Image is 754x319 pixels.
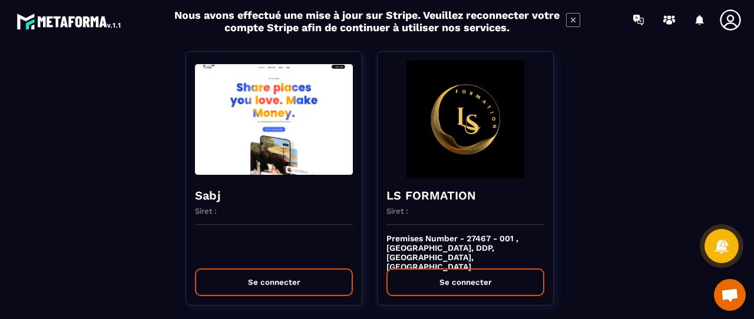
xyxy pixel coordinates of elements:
[16,11,123,32] img: logo
[386,187,544,204] h4: LS FORMATION
[195,207,217,215] p: Siret :
[174,9,560,34] h2: Nous avons effectué une mise à jour sur Stripe. Veuillez reconnecter votre compte Stripe afin de ...
[386,207,408,215] p: Siret :
[386,234,544,260] p: Premises Number - 27467 - 001 , [GEOGRAPHIC_DATA], DDP, [GEOGRAPHIC_DATA], [GEOGRAPHIC_DATA]
[386,61,544,178] img: funnel-background
[714,279,746,311] div: Ouvrir le chat
[195,187,353,204] h4: Sabj
[195,61,353,178] img: funnel-background
[195,268,353,296] button: Se connecter
[386,268,544,296] button: Se connecter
